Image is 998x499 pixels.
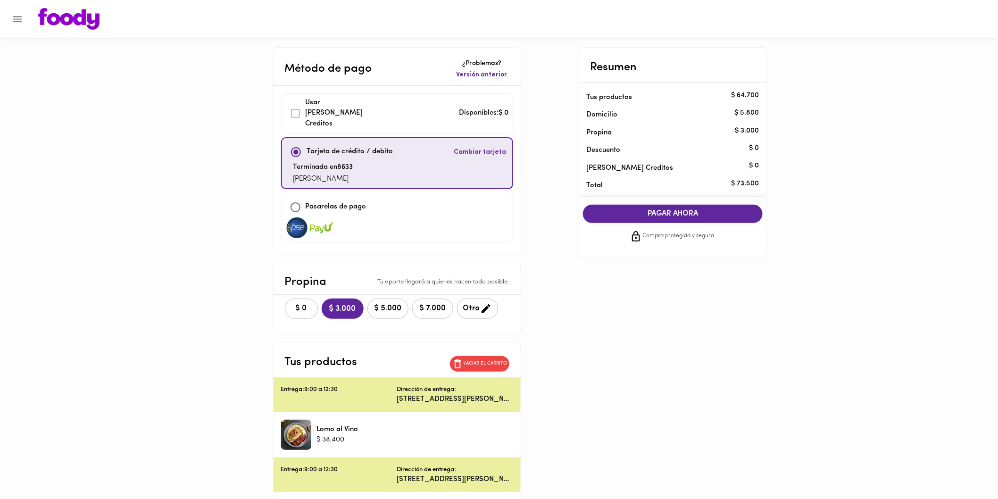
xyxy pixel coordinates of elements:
[310,217,333,238] img: visa
[285,299,318,319] button: $ 0
[281,385,397,394] p: Entrega: 9:00 a 12:30
[6,8,29,31] button: Menu
[285,217,309,238] img: visa
[587,92,744,102] p: Tus productos
[397,385,457,394] p: Dirección de entrega:
[317,424,358,434] p: Lomo al Vino
[307,147,393,158] p: Tarjeta de crédito / debito
[291,304,312,313] span: $ 0
[285,274,327,291] p: Propina
[587,110,618,120] p: Domicilio
[322,299,364,319] button: $ 3.000
[590,59,637,76] p: Resumen
[397,466,457,474] p: Dirección de entrega:
[397,474,513,484] p: [STREET_ADDRESS][PERSON_NAME] tocar intercom
[749,161,759,171] p: $ 0
[293,162,353,173] p: Terminada en 8633
[329,305,356,314] span: $ 3.000
[583,205,763,223] button: PAGAR AHORA
[367,299,408,319] button: $ 5.000
[306,202,366,213] p: Pasarelas de pago
[457,70,507,80] span: Versión anterior
[418,304,447,313] span: $ 7.000
[587,181,744,191] p: Total
[457,299,498,319] button: Otro
[317,435,358,445] p: $ 38.400
[452,142,508,162] button: Cambiar tarjeta
[731,179,759,189] p: $ 73.500
[455,68,509,82] button: Versión anterior
[38,8,100,30] img: logo.png
[749,143,759,153] p: $ 0
[643,232,716,241] span: Compra protegida y segura.
[592,209,754,218] span: PAGAR AHORA
[731,91,759,100] p: $ 64.700
[455,59,509,68] p: ¿Problemas?
[459,108,509,119] p: Disponibles: $ 0
[281,420,311,450] div: Lomo al Vino
[285,60,372,77] p: Método de pago
[943,444,989,490] iframe: Messagebird Livechat Widget
[587,128,744,138] p: Propina
[281,466,397,474] p: Entrega: 9:00 a 12:30
[735,126,759,136] p: $ 3.000
[464,360,507,367] p: Vaciar el carrito
[293,174,353,185] p: [PERSON_NAME]
[587,163,744,173] p: [PERSON_NAME] Creditos
[587,145,621,155] p: Descuento
[397,394,513,404] p: [STREET_ADDRESS][PERSON_NAME] tocar intercom
[306,98,375,130] p: Usar [PERSON_NAME] Creditos
[454,148,507,157] span: Cambiar tarjeta
[463,303,492,315] span: Otro
[378,278,509,287] p: Tu aporte llegará a quienes hacen todo posible.
[412,299,453,319] button: $ 7.000
[450,356,509,372] button: Vaciar el carrito
[734,108,759,118] p: $ 5.800
[374,304,402,313] span: $ 5.000
[285,354,358,371] p: Tus productos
